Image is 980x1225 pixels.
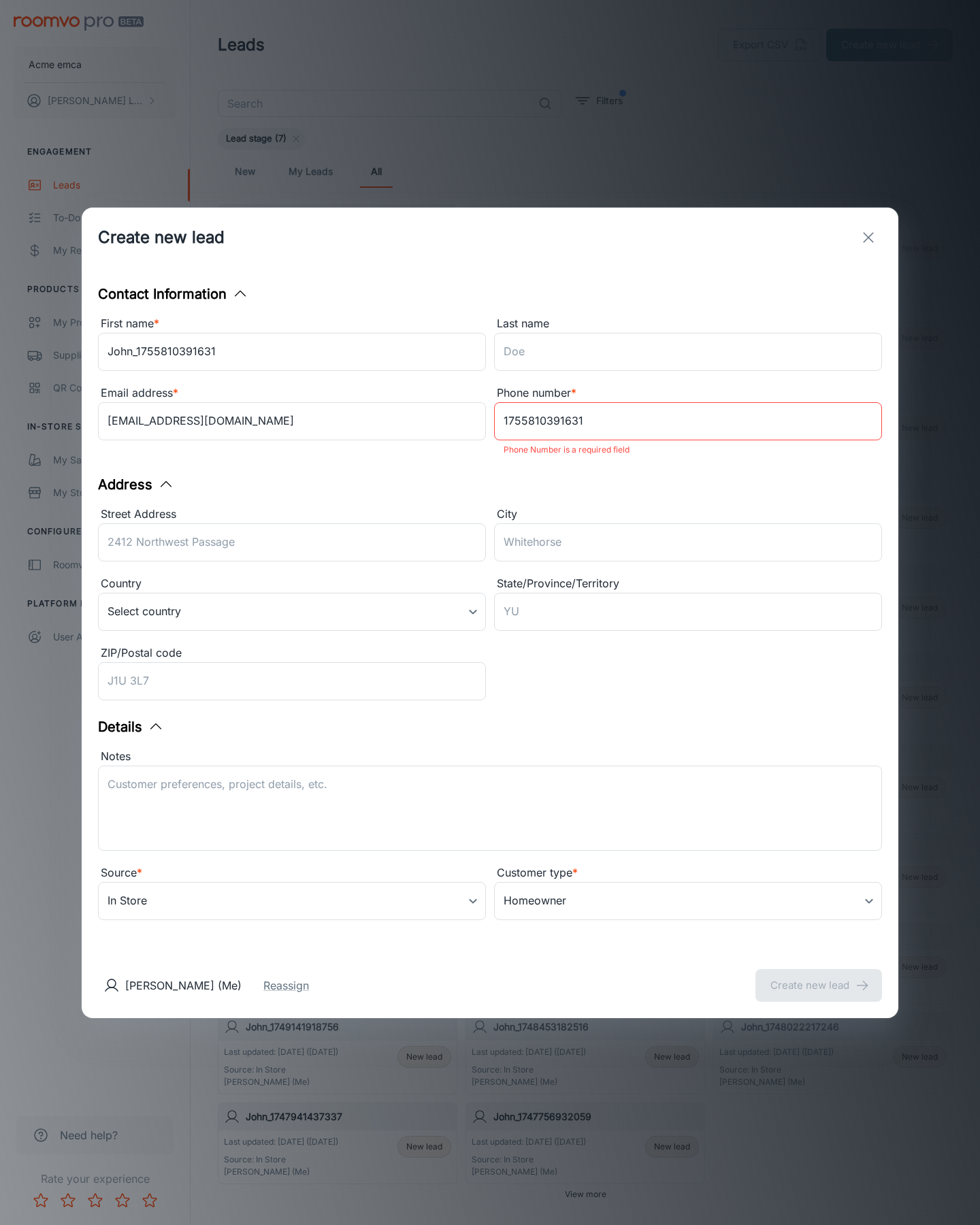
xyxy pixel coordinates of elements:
input: 2412 Northwest Passage [98,523,486,561]
button: exit [855,224,882,251]
div: Notes [98,748,882,766]
div: ZIP/Postal code [98,644,486,662]
div: In Store [98,882,486,920]
input: myname@example.com [98,402,486,440]
div: State/Province/Territory [494,575,882,593]
div: Phone number [494,385,882,402]
button: Reassign [263,977,309,994]
div: Select country [98,593,486,631]
input: YU [494,593,882,631]
input: J1U 3L7 [98,662,486,700]
div: Street Address [98,506,486,523]
input: Whitehorse [494,523,882,561]
div: Last name [494,315,882,333]
div: Customer type [494,864,882,882]
div: Country [98,575,486,593]
button: Address [98,474,174,495]
div: Email address [98,385,486,402]
p: Phone Number is a required field [504,442,872,458]
div: Source [98,864,486,882]
p: [PERSON_NAME] (Me) [125,977,242,994]
div: Homeowner [494,882,882,920]
button: Contact Information [98,284,248,304]
input: Doe [494,333,882,371]
div: First name [98,315,486,333]
h1: Create new lead [98,225,225,250]
input: John [98,333,486,371]
input: +1 439-123-4567 [494,402,882,440]
div: City [494,506,882,523]
button: Details [98,717,164,737]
